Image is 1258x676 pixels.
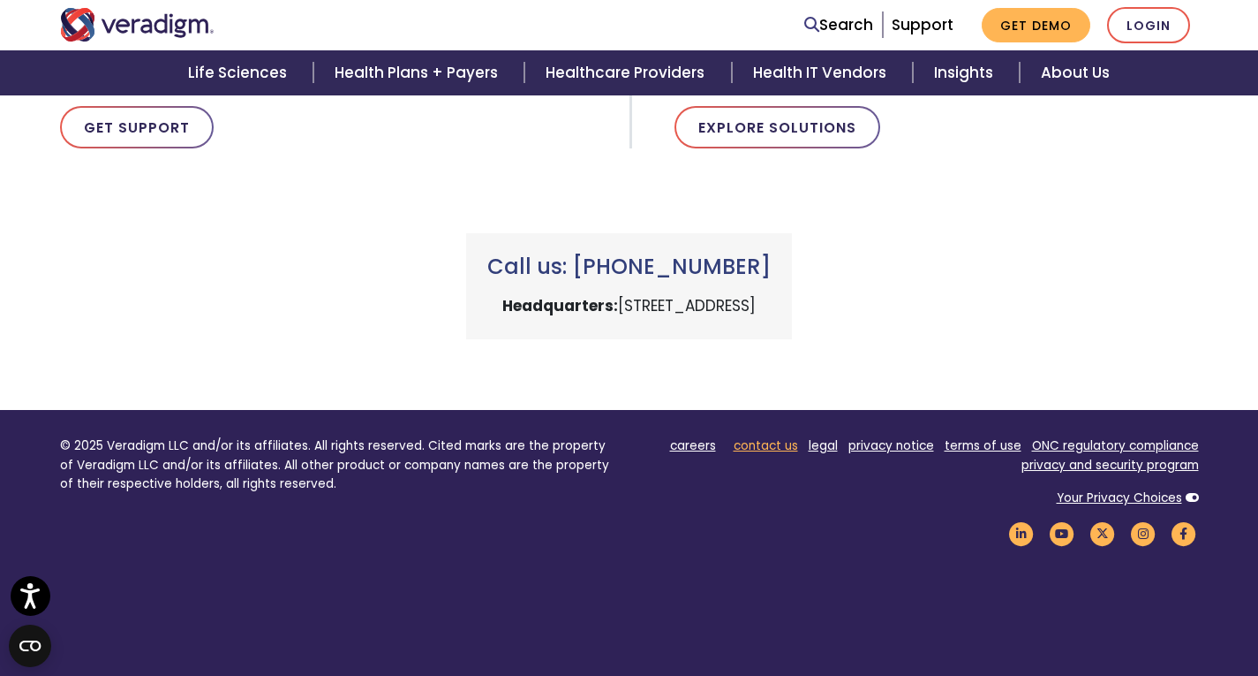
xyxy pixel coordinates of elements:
a: Healthcare Providers [524,50,731,95]
a: Support [892,14,953,35]
a: Life Sciences [167,50,313,95]
img: Veradigm logo [60,8,215,42]
a: Your Privacy Choices [1057,490,1182,506]
a: contact us [734,437,798,454]
a: legal [809,437,838,454]
a: Explore Solutions [674,106,880,148]
button: Open CMP widget [9,625,51,667]
a: Get Demo [982,8,1090,42]
a: ONC regulatory compliance [1032,437,1199,454]
a: About Us [1020,50,1131,95]
h3: Call us: [PHONE_NUMBER] [487,254,771,280]
a: Get Support [60,106,214,148]
a: Veradigm Instagram Link [1128,525,1158,542]
a: careers [670,437,716,454]
a: privacy notice [848,437,934,454]
strong: Headquarters: [502,295,618,316]
a: Veradigm YouTube Link [1047,525,1077,542]
a: privacy and security program [1021,457,1199,474]
a: Login [1107,7,1190,43]
a: Veradigm LinkedIn Link [1006,525,1036,542]
a: Health IT Vendors [732,50,913,95]
a: Veradigm Twitter Link [1088,525,1118,542]
a: Veradigm Facebook Link [1169,525,1199,542]
a: terms of use [945,437,1021,454]
p: © 2025 Veradigm LLC and/or its affiliates. All rights reserved. Cited marks are the property of V... [60,437,616,494]
a: Insights [913,50,1020,95]
a: Search [804,13,873,37]
a: Health Plans + Payers [313,50,524,95]
p: [STREET_ADDRESS] [487,294,771,318]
